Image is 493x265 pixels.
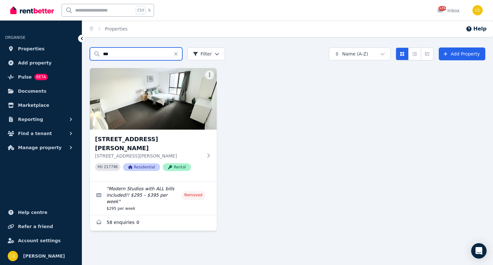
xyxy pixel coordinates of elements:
small: PID [98,165,103,169]
span: Add property [18,59,52,67]
a: Edit listing: Modern Studios with ALL bills included!! $295 – $395 per week [90,182,217,215]
span: Refer a friend [18,223,53,230]
h3: [STREET_ADDRESS][PERSON_NAME] [95,135,203,153]
a: Refer a friend [5,220,77,233]
button: Clear search [173,47,182,60]
a: PulseBETA [5,71,77,83]
a: Add property [5,56,77,69]
span: Manage property [18,144,62,151]
span: 11254 [438,6,446,11]
img: 151 Princes Highway, St Peters [90,68,217,130]
span: Documents [18,87,47,95]
div: View options [396,47,434,60]
button: Name (A-Z) [329,47,391,60]
span: Name (A-Z) [342,51,368,57]
span: Properties [18,45,45,53]
nav: Breadcrumb [82,21,135,37]
img: Chris Ellsmore [472,5,483,15]
a: 151 Princes Highway, St Peters[STREET_ADDRESS][PERSON_NAME][STREET_ADDRESS][PERSON_NAME]PID 21779... [90,68,217,181]
a: Documents [5,85,77,98]
button: Filter [187,47,225,60]
button: More options [205,71,214,80]
button: Compact list view [408,47,421,60]
button: Find a tenant [5,127,77,140]
a: Properties [105,26,128,31]
span: Filter [193,51,212,57]
span: Help centre [18,209,48,216]
p: [STREET_ADDRESS][PERSON_NAME] [95,153,203,159]
button: Manage property [5,141,77,154]
span: Marketplace [18,101,49,109]
span: [PERSON_NAME] [23,252,65,260]
button: Expanded list view [421,47,434,60]
a: Account settings [5,234,77,247]
span: k [148,8,151,13]
span: Pulse [18,73,32,81]
span: ORGANISE [5,35,25,40]
a: Properties [5,42,77,55]
span: Residential [123,163,160,171]
div: Inbox [437,7,460,14]
span: Reporting [18,115,43,123]
img: Chris Ellsmore [8,251,18,261]
code: 217796 [104,165,118,169]
img: RentBetter [10,5,54,15]
span: BETA [34,74,48,80]
span: Ctrl [136,6,146,14]
button: Reporting [5,113,77,126]
button: Card view [396,47,409,60]
span: Rental [163,163,191,171]
span: Account settings [18,237,61,244]
a: Marketplace [5,99,77,112]
span: Find a tenant [18,130,52,137]
a: Help centre [5,206,77,219]
a: Enquiries for 151 Princes Highway, St Peters [90,215,217,231]
div: Open Intercom Messenger [471,243,487,259]
button: Help [466,25,487,33]
a: Add Property [439,47,485,60]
